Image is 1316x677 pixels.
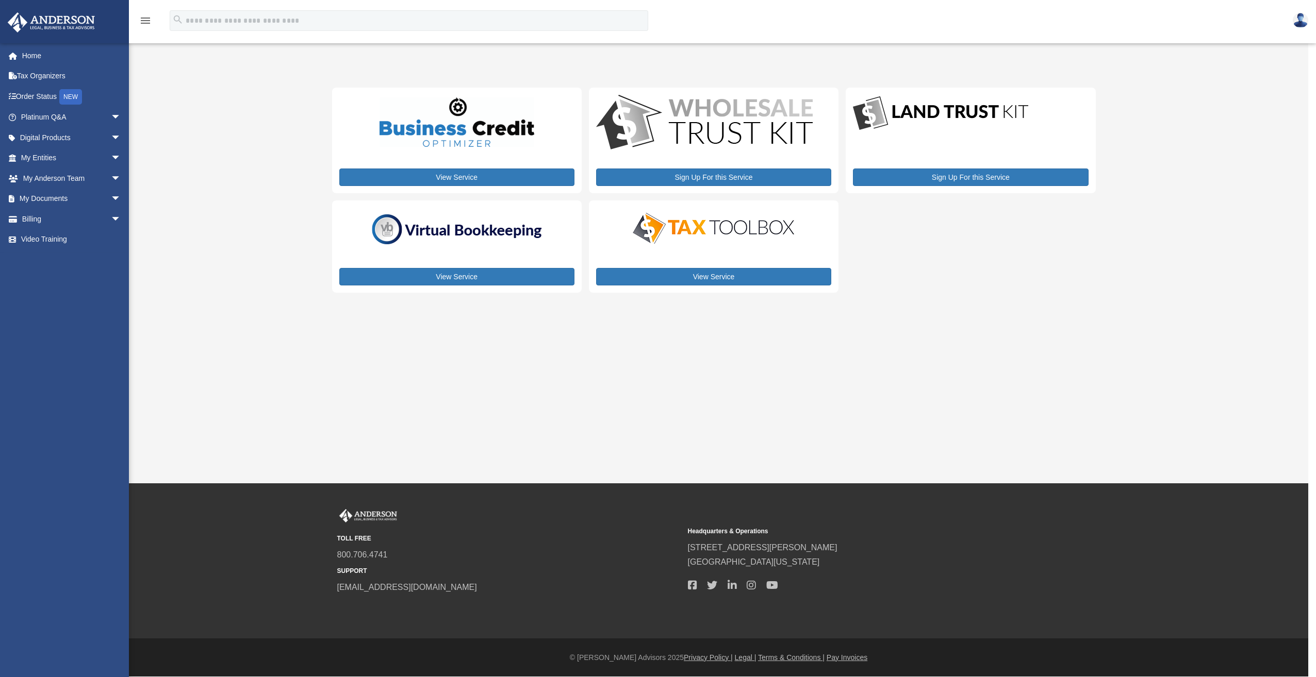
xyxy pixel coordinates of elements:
[7,107,137,128] a: Platinum Q&Aarrow_drop_down
[827,653,867,662] a: Pay Invoices
[339,268,574,285] a: View Service
[59,89,82,105] div: NEW
[7,168,137,189] a: My Anderson Teamarrow_drop_down
[129,651,1308,664] div: © [PERSON_NAME] Advisors 2025
[337,533,681,544] small: TOLL FREE
[111,148,131,169] span: arrow_drop_down
[7,45,137,66] a: Home
[139,14,152,27] i: menu
[853,168,1088,186] a: Sign Up For this Service
[111,189,131,210] span: arrow_drop_down
[1293,13,1308,28] img: User Pic
[688,557,820,566] a: [GEOGRAPHIC_DATA][US_STATE]
[7,86,137,107] a: Order StatusNEW
[5,12,98,32] img: Anderson Advisors Platinum Portal
[596,168,831,186] a: Sign Up For this Service
[337,566,681,577] small: SUPPORT
[111,127,131,148] span: arrow_drop_down
[172,14,184,25] i: search
[7,189,137,209] a: My Documentsarrow_drop_down
[596,268,831,285] a: View Service
[735,653,756,662] a: Legal |
[684,653,733,662] a: Privacy Policy |
[337,550,388,559] a: 800.706.4741
[7,229,137,250] a: Video Training
[7,148,137,168] a: My Entitiesarrow_drop_down
[337,509,399,522] img: Anderson Advisors Platinum Portal
[111,168,131,189] span: arrow_drop_down
[111,209,131,230] span: arrow_drop_down
[337,583,477,591] a: [EMAIL_ADDRESS][DOMAIN_NAME]
[596,95,813,152] img: WS-Trust-Kit-lgo-1.jpg
[688,543,837,552] a: [STREET_ADDRESS][PERSON_NAME]
[7,66,137,87] a: Tax Organizers
[111,107,131,128] span: arrow_drop_down
[7,209,137,229] a: Billingarrow_drop_down
[853,95,1028,132] img: LandTrust_lgo-1.jpg
[688,526,1031,537] small: Headquarters & Operations
[139,18,152,27] a: menu
[339,168,574,186] a: View Service
[7,127,131,148] a: Digital Productsarrow_drop_down
[758,653,825,662] a: Terms & Conditions |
